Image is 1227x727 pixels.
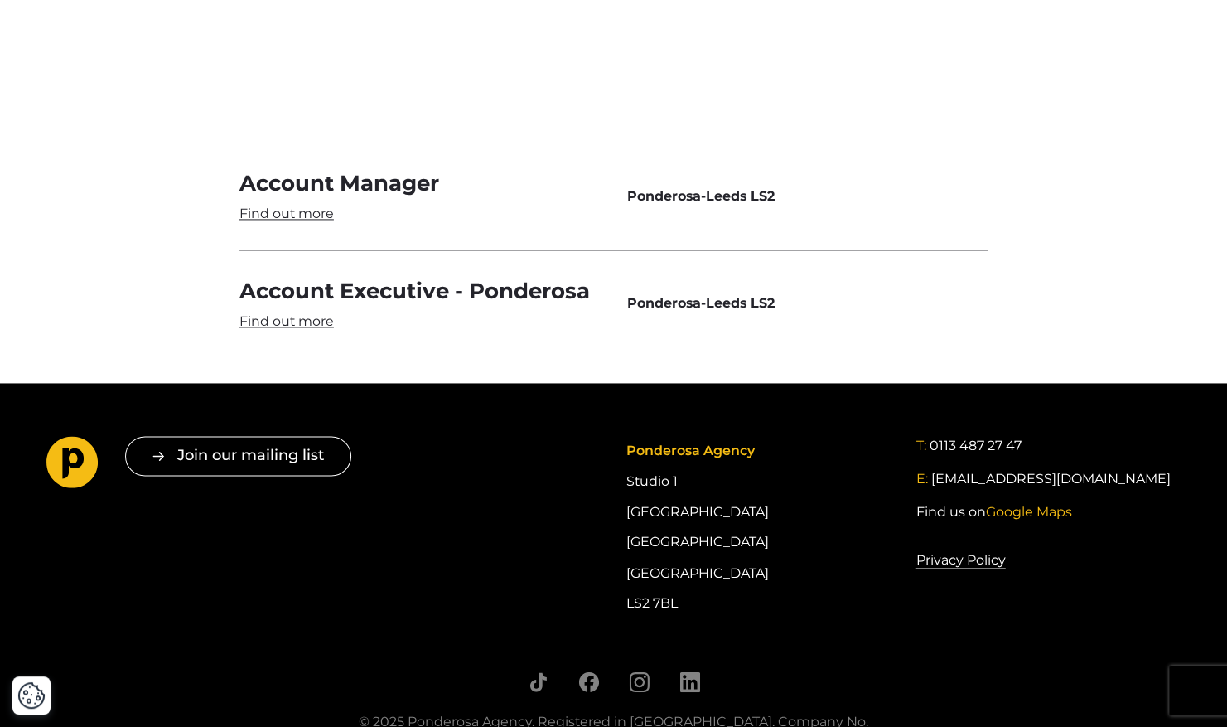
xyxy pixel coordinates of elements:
button: Cookie Settings [17,681,46,710]
a: Follow us on LinkedIn [679,671,700,692]
span: Google Maps [985,504,1071,520]
span: T: [915,438,925,453]
span: Leeds LS2 [705,188,774,204]
a: Follow us on Facebook [578,671,599,692]
span: - [626,293,988,313]
span: Ponderosa [626,188,700,204]
a: Privacy Policy [915,549,1005,570]
a: Follow us on TikTok [528,671,548,692]
span: Leeds LS2 [705,295,774,311]
a: [EMAIL_ADDRESS][DOMAIN_NAME] [930,469,1170,489]
a: Account Executive - Ponderosa [239,277,601,331]
a: Find us onGoogle Maps [915,502,1071,522]
a: 0113 487 27 47 [929,436,1021,456]
span: Ponderosa [626,295,700,311]
span: Ponderosa Agency [626,443,754,458]
button: Join our mailing list [125,436,351,475]
a: Go to homepage [46,436,99,494]
a: Account Manager [239,169,601,223]
div: Studio 1 [GEOGRAPHIC_DATA] [GEOGRAPHIC_DATA] [GEOGRAPHIC_DATA] LS2 7BL [626,436,891,618]
span: E: [915,471,927,487]
img: Revisit consent button [17,681,46,710]
span: - [626,187,988,206]
a: Follow us on Instagram [629,671,650,692]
